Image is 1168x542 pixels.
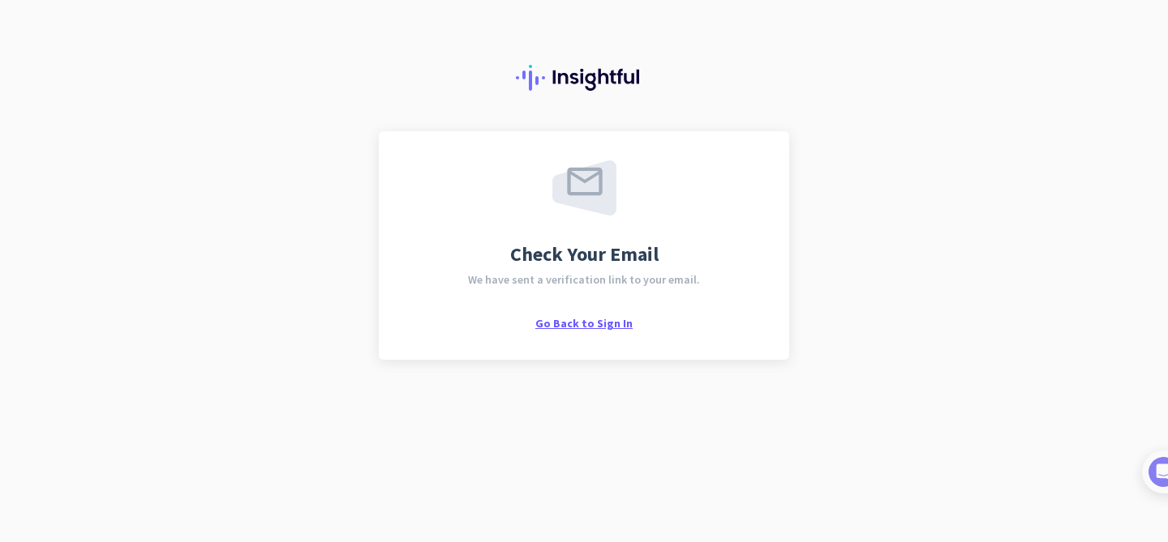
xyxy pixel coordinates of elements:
[535,316,633,331] span: Go Back to Sign In
[552,160,616,216] img: email-sent
[468,274,700,285] span: We have sent a verification link to your email.
[510,245,659,264] span: Check Your Email
[516,65,652,91] img: Insightful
